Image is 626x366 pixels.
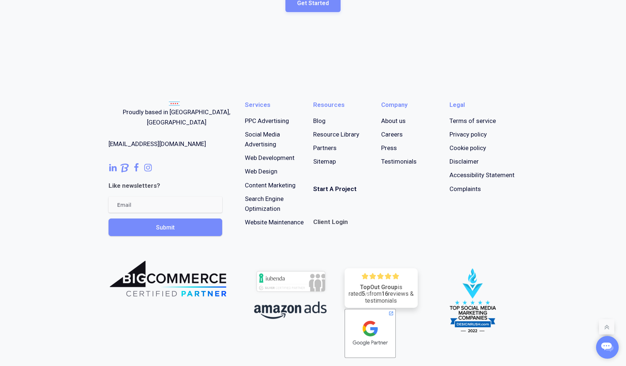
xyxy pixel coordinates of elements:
[449,184,481,194] a: Complaints
[245,100,270,110] div: Services
[449,130,487,139] a: Privacy policy
[144,163,152,172] a: Follow us on Instagram!
[449,116,496,126] a: Terms of service
[313,185,357,193] strong: Start A Project
[313,130,359,139] a: Resource Library
[254,268,328,295] img: iubenda Certified Silver Partner
[313,143,337,153] a: Partners
[381,130,403,139] a: Careers
[381,157,417,167] a: Testimonials
[313,213,348,227] a: Client Login
[109,181,160,191] div: Like newsletters?
[245,217,304,227] a: Website Maintenance
[449,143,486,153] a: Cookie policy
[109,219,222,236] button: Submit
[360,284,398,291] strong: TopOut Group
[313,184,357,194] a: Start A Project
[382,290,388,297] strong: 16
[449,100,465,110] div: Legal
[313,100,345,110] div: Resources
[348,284,414,304] div: is rated from reviews & testimonials
[365,292,369,297] span: /5
[245,180,296,190] a: Content Marketing
[245,116,289,126] a: PPC Advertising
[449,157,479,167] a: Disclaimer
[362,290,365,297] strong: 5
[345,308,396,359] img: PartnerBadgeClickable.svg
[245,130,280,149] a: Social MediaAdvertising
[254,289,328,296] a: iubenda Certified Silver Partner
[109,107,245,127] div: Proudly based in [GEOGRAPHIC_DATA], [GEOGRAPHIC_DATA]
[109,197,222,213] input: Email
[245,194,284,214] a: Search EngineOptimization
[245,153,295,163] a: Web Development
[381,100,407,110] div: Company
[313,116,326,126] a: Blog
[381,116,406,126] a: About us
[109,100,245,127] a: Proudly based in [GEOGRAPHIC_DATA], [GEOGRAPHIC_DATA]
[449,170,515,180] a: Accessibility Statement
[345,268,418,308] a: TopOut Groupis rated5/5from16reviews & testimonials
[313,157,336,167] a: Sitemap
[109,139,206,149] a: [EMAIL_ADDRESS][DOMAIN_NAME]
[245,167,277,176] a: Web Design
[381,143,397,153] a: Press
